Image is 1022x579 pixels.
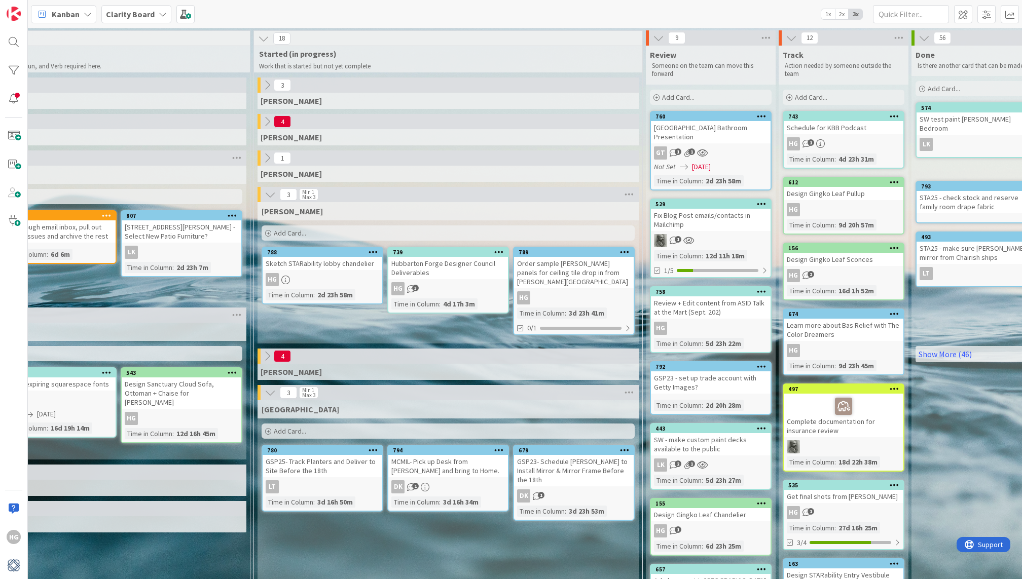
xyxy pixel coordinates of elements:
[651,508,771,521] div: Design Gingko Leaf Chandelier
[654,541,702,552] div: Time in Column
[514,446,634,486] div: 679GSP23- Schedule [PERSON_NAME] to Install Mirror & Mirror Frame Before the 18th
[441,298,478,310] div: 4d 17h 3m
[787,137,800,150] div: HG
[274,427,306,436] span: Add Card...
[388,248,508,279] div: 739Hubbarton Forge Designer Council Deliverables
[514,291,634,304] div: HG
[787,219,834,230] div: Time in Column
[675,236,681,243] span: 1
[274,228,306,238] span: Add Card...
[849,9,862,19] span: 3x
[654,338,702,349] div: Time in Column
[787,269,800,282] div: HG
[651,424,771,433] div: 443
[266,480,279,493] div: LT
[650,50,676,60] span: Review
[259,62,630,70] p: Work that is started but not yet complete
[787,360,834,371] div: Time in Column
[514,455,634,486] div: GSP23- Schedule [PERSON_NAME] to Install Mirror & Mirror Frame Before the 18th
[125,412,138,425] div: HG
[784,187,903,200] div: Design Gingko Leaf Pullup
[174,428,218,439] div: 12d 16h 45m
[122,412,241,425] div: HG
[784,559,903,568] div: 163
[1,212,116,219] div: 755
[836,153,877,165] div: 4d 23h 31m
[784,440,903,453] div: PA
[784,244,903,253] div: 156
[263,248,382,270] div: 788Sketch STARability lobby chandelier
[784,394,903,437] div: Complete documentation for insurance review
[388,248,508,257] div: 739
[655,425,771,432] div: 443
[125,246,138,259] div: LK
[787,456,834,468] div: Time in Column
[787,506,800,519] div: HG
[654,524,667,537] div: HG
[514,489,634,503] div: DK
[834,219,836,230] span: :
[122,377,241,409] div: Design Sanctuary Cloud Sofa, Ottoman + Chaise for [PERSON_NAME]
[651,296,771,319] div: Review + Edit content from ASID Talk at the Mart (Sept. 202)
[517,307,565,319] div: Time in Column
[388,257,508,279] div: Hubbarton Forge Designer Council Deliverables
[391,480,405,493] div: DK
[517,291,530,304] div: HG
[675,148,681,155] span: 1
[313,289,315,300] span: :
[267,249,382,256] div: 788
[274,115,291,128] span: 4
[788,113,903,120] div: 743
[668,32,685,44] span: 9
[302,189,314,195] div: Min 1
[808,271,814,278] span: 2
[514,446,634,455] div: 679
[21,2,46,14] span: Support
[675,526,681,533] span: 1
[514,248,634,257] div: 789
[801,32,818,44] span: 12
[702,400,703,411] span: :
[788,560,903,567] div: 163
[834,285,836,296] span: :
[651,499,771,508] div: 155
[654,146,667,160] div: GT
[836,522,880,533] div: 27d 16h 25m
[441,496,481,508] div: 3d 16h 34m
[873,5,949,23] input: Quick Filter...
[47,249,48,260] span: :
[519,447,634,454] div: 679
[702,338,703,349] span: :
[122,246,241,259] div: LK
[808,139,814,146] span: 1
[662,93,695,102] span: Add Card...
[688,460,695,467] span: 1
[784,253,903,266] div: Design Gingko Leaf Sconces
[675,460,681,467] span: 2
[784,121,903,134] div: Schedule for KBB Podcast
[784,244,903,266] div: 156Design Gingko Leaf Sconces
[651,362,771,394] div: 792GSP23 - set up trade account with Getty Images?
[821,9,835,19] span: 1x
[788,311,903,318] div: 674
[566,307,607,319] div: 3d 23h 41m
[834,522,836,533] span: :
[788,179,903,186] div: 612
[263,273,382,286] div: HG
[785,62,902,79] p: Action needed by someone outside the team
[315,496,355,508] div: 3d 16h 50m
[122,211,241,243] div: 807[STREET_ADDRESS][PERSON_NAME] - Select New Patio Furniture?
[835,9,849,19] span: 2x
[916,50,935,60] span: Done
[412,483,419,489] span: 1
[273,32,290,45] span: 18
[7,558,21,572] img: avatar
[784,344,903,357] div: HG
[1,369,116,376] div: 653
[703,541,744,552] div: 6d 23h 25m
[651,565,771,574] div: 657
[688,148,695,155] span: 1
[651,287,771,296] div: 758
[37,409,56,419] span: [DATE]
[651,458,771,472] div: LK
